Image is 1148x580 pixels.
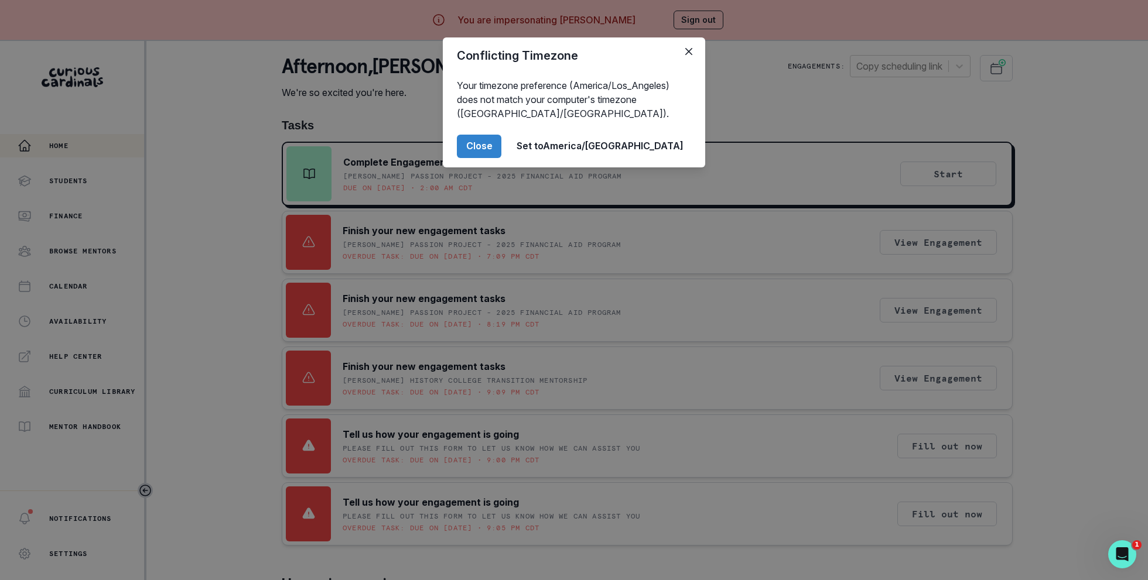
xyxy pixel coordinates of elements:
[679,42,698,61] button: Close
[443,37,705,74] header: Conflicting Timezone
[508,135,691,158] button: Set toAmerica/[GEOGRAPHIC_DATA]
[457,135,501,158] button: Close
[443,74,705,125] div: Your timezone preference (America/Los_Angeles) does not match your computer's timezone ([GEOGRAPH...
[1132,540,1142,550] span: 1
[1108,540,1136,568] iframe: Intercom live chat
